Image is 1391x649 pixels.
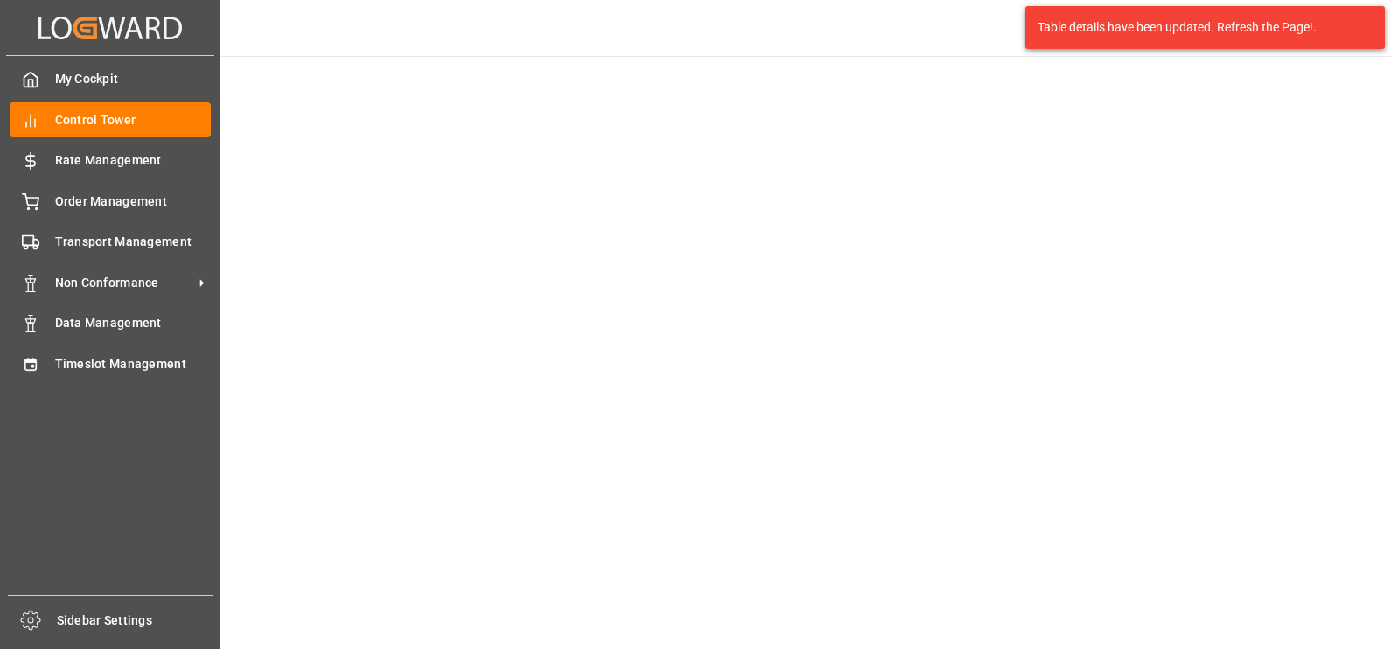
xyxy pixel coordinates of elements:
span: Data Management [55,314,212,332]
a: Data Management [10,306,211,340]
span: My Cockpit [55,70,212,88]
span: Rate Management [55,151,212,170]
a: Order Management [10,184,211,218]
a: Transport Management [10,225,211,259]
span: Sidebar Settings [57,611,213,630]
a: Timeslot Management [10,346,211,380]
a: Control Tower [10,102,211,136]
span: Timeslot Management [55,355,212,373]
span: Order Management [55,192,212,211]
span: Non Conformance [55,274,193,292]
span: Transport Management [55,233,212,251]
a: My Cockpit [10,62,211,96]
span: Control Tower [55,111,212,129]
a: Rate Management [10,143,211,178]
div: Table details have been updated. Refresh the Page!. [1038,18,1360,37]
